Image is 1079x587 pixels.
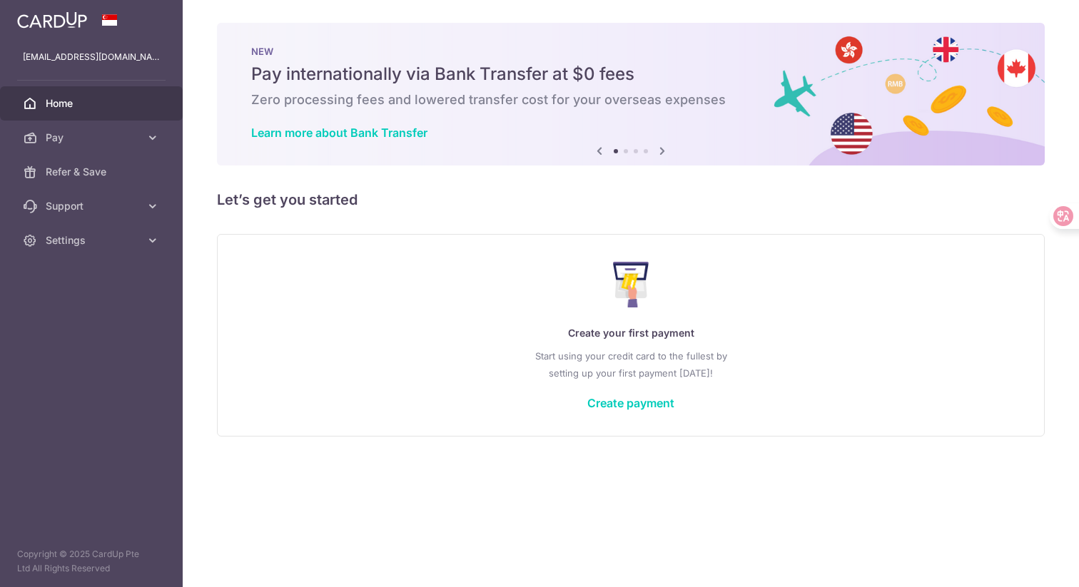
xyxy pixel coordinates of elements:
h6: Zero processing fees and lowered transfer cost for your overseas expenses [251,91,1010,108]
span: Settings [46,233,140,247]
a: Create payment [587,396,674,410]
p: Create your first payment [246,325,1015,342]
img: CardUp [17,11,87,29]
p: Start using your credit card to the fullest by setting up your first payment [DATE]! [246,347,1015,382]
img: Bank transfer banner [217,23,1045,165]
p: NEW [251,46,1010,57]
img: Make Payment [613,262,649,307]
span: Home [46,96,140,111]
h5: Let’s get you started [217,188,1045,211]
h5: Pay internationally via Bank Transfer at $0 fees [251,63,1010,86]
span: Pay [46,131,140,145]
span: Refer & Save [46,165,140,179]
span: Support [46,199,140,213]
a: Learn more about Bank Transfer [251,126,427,140]
p: [EMAIL_ADDRESS][DOMAIN_NAME] [23,50,160,64]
